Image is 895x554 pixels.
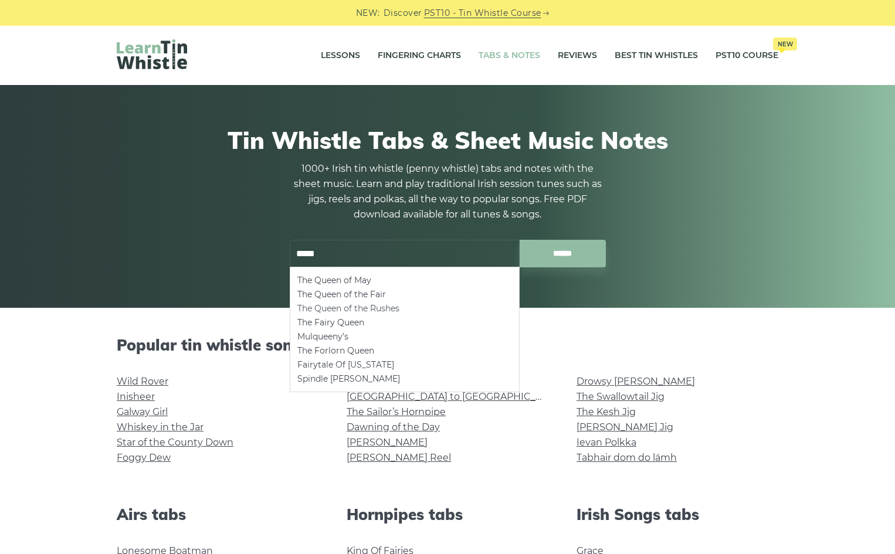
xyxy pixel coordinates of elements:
a: Drowsy [PERSON_NAME] [577,376,695,387]
a: The Swallowtail Jig [577,391,665,402]
span: New [773,38,797,50]
li: The Fairy Queen [297,315,512,329]
h1: Tin Whistle Tabs & Sheet Music Notes [117,126,778,154]
h2: Airs tabs [117,505,318,524]
a: The Kesh Jig [577,406,636,417]
a: [PERSON_NAME] Jig [577,422,673,433]
li: Mulqueeny’s [297,329,512,344]
li: The Queen of the Rushes [297,301,512,315]
li: Spindle [PERSON_NAME] [297,372,512,386]
a: Whiskey in the Jar [117,422,204,433]
li: The Forlorn Queen [297,344,512,358]
a: Best Tin Whistles [615,41,698,70]
a: Fingering Charts [378,41,461,70]
a: Lessons [321,41,360,70]
img: LearnTinWhistle.com [117,39,187,69]
li: The Queen of the Fair [297,287,512,301]
a: Tabs & Notes [479,41,540,70]
a: The Sailor’s Hornpipe [347,406,446,417]
a: [PERSON_NAME] Reel [347,452,451,463]
a: [GEOGRAPHIC_DATA] to [GEOGRAPHIC_DATA] [347,391,563,402]
a: Inisheer [117,391,155,402]
a: [PERSON_NAME] [347,437,428,448]
h2: Popular tin whistle songs & tunes [117,336,778,354]
h2: Irish Songs tabs [577,505,778,524]
a: Ievan Polkka [577,437,636,448]
li: The Queen of May [297,273,512,287]
li: Fairytale Of [US_STATE] [297,358,512,372]
a: Tabhair dom do lámh [577,452,677,463]
a: Reviews [558,41,597,70]
a: Star of the County Down [117,437,233,448]
a: Foggy Dew [117,452,171,463]
a: Dawning of the Day [347,422,440,433]
a: PST10 CourseNew [716,41,778,70]
a: Wild Rover [117,376,168,387]
p: 1000+ Irish tin whistle (penny whistle) tabs and notes with the sheet music. Learn and play tradi... [289,161,606,222]
a: Galway Girl [117,406,168,417]
h2: Hornpipes tabs [347,505,548,524]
